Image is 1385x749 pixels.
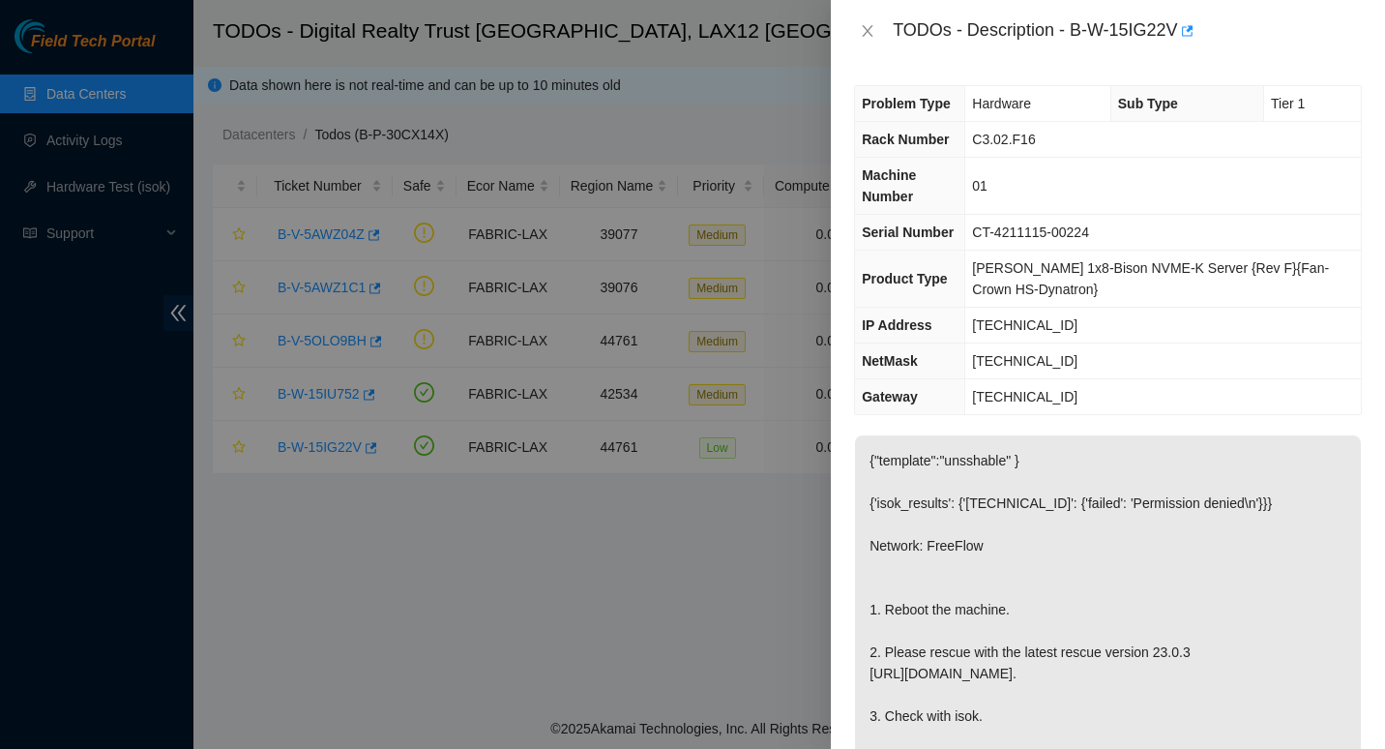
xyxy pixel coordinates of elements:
span: Gateway [862,389,918,404]
span: Rack Number [862,132,949,147]
button: Close [854,22,881,41]
span: [TECHNICAL_ID] [972,353,1077,369]
span: [TECHNICAL_ID] [972,389,1077,404]
span: [PERSON_NAME] 1x8-Bison NVME-K Server {Rev F}{Fan-Crown HS-Dynatron} [972,260,1329,297]
span: CT-4211115-00224 [972,225,1089,240]
span: Serial Number [862,225,954,240]
span: [TECHNICAL_ID] [972,317,1077,333]
span: Problem Type [862,96,951,111]
span: Hardware [972,96,1031,111]
span: 01 [972,178,987,194]
span: NetMask [862,353,918,369]
span: IP Address [862,317,931,333]
span: Tier 1 [1271,96,1305,111]
div: TODOs - Description - B-W-15IG22V [893,15,1362,46]
span: C3.02.F16 [972,132,1035,147]
span: Product Type [862,271,947,286]
span: Sub Type [1118,96,1178,111]
span: Machine Number [862,167,916,204]
span: close [860,23,875,39]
